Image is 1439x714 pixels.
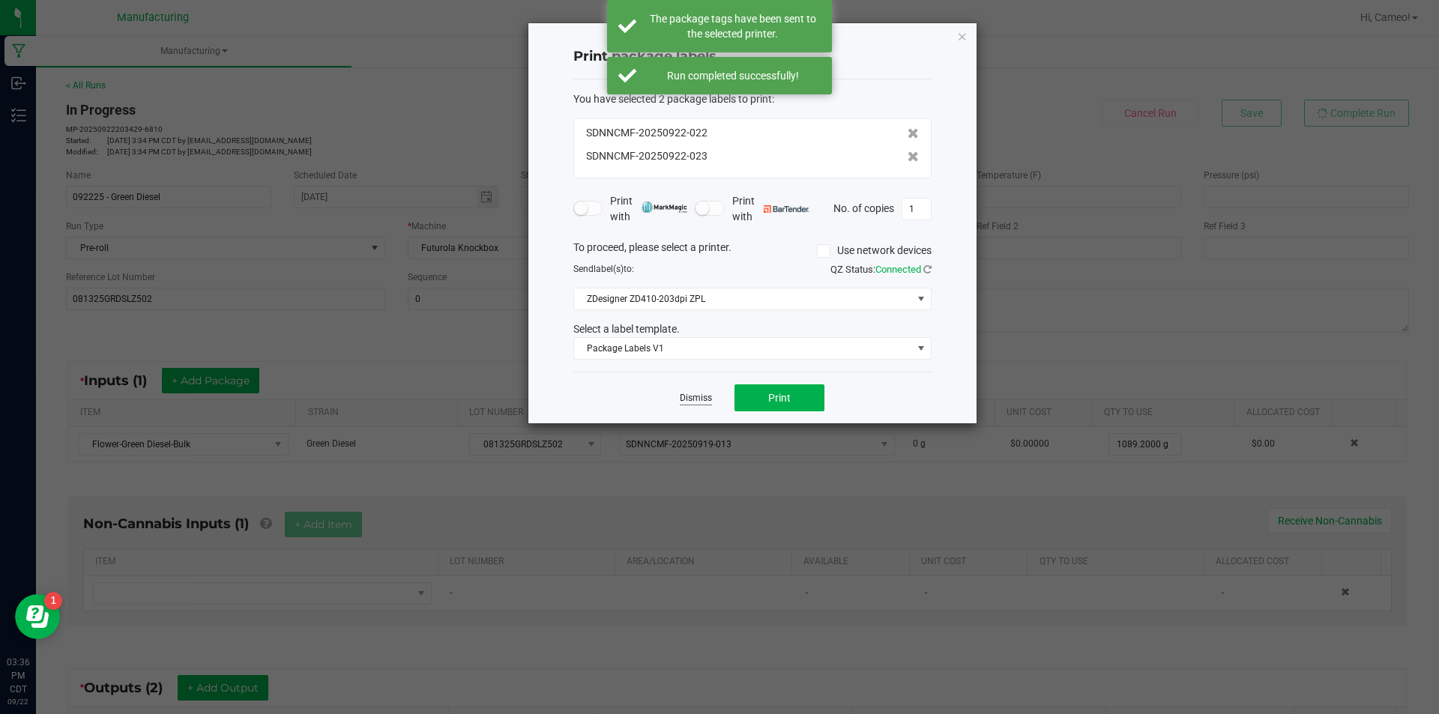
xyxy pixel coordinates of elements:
span: ZDesigner ZD410-203dpi ZPL [574,288,912,309]
div: Run completed successfully! [645,68,821,83]
iframe: Resource center [15,594,60,639]
h4: Print package labels [573,47,932,67]
div: The package tags have been sent to the selected printer. [645,11,821,41]
img: bartender.png [764,205,809,213]
button: Print [734,384,824,411]
span: Send to: [573,264,634,274]
div: : [573,91,932,107]
span: SDNNCMF-20250922-023 [586,148,708,164]
span: Connected [875,264,921,275]
span: QZ Status: [830,264,932,275]
a: Dismiss [680,392,712,405]
span: Package Labels V1 [574,338,912,359]
label: Use network devices [817,243,932,258]
span: Print with [732,193,809,225]
span: Print [768,392,791,404]
img: mark_magic_cybra.png [642,202,687,213]
div: To proceed, please select a printer. [562,240,943,262]
span: SDNNCMF-20250922-022 [586,125,708,141]
span: Print with [610,193,687,225]
span: You have selected 2 package labels to print [573,93,772,105]
span: label(s) [594,264,624,274]
span: No. of copies [833,202,894,214]
iframe: Resource center unread badge [44,592,62,610]
div: Select a label template. [562,321,943,337]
